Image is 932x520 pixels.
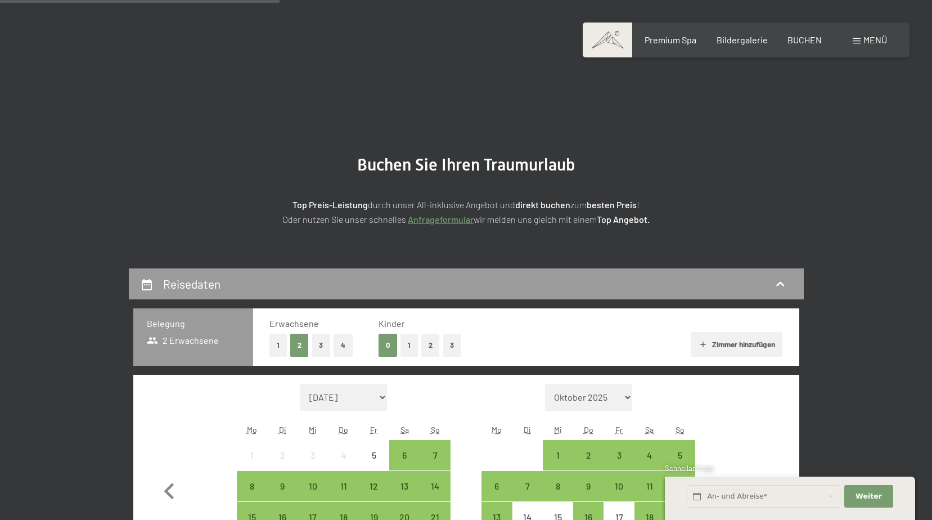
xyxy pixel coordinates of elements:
strong: besten Preis [587,199,637,210]
div: Anreise möglich [237,471,267,501]
div: Fri Sep 05 2025 [359,440,389,470]
div: 8 [238,482,266,510]
div: Anreise nicht möglich [359,440,389,470]
div: Anreise möglich [604,471,634,501]
div: 14 [421,482,449,510]
div: Anreise möglich [604,440,634,470]
div: Mon Sep 01 2025 [237,440,267,470]
div: Anreise möglich [543,471,573,501]
div: 6 [390,451,418,479]
div: Anreise nicht möglich [267,440,298,470]
div: 8 [544,482,572,510]
span: Buchen Sie Ihren Traumurlaub [357,155,575,174]
strong: Top Preis-Leistung [292,199,368,210]
div: Anreise möglich [573,471,604,501]
div: 9 [574,482,602,510]
button: 0 [379,334,397,357]
div: Sat Sep 13 2025 [389,471,420,501]
div: Anreise möglich [298,471,328,501]
div: 2 [268,451,296,479]
abbr: Montag [492,425,502,434]
abbr: Donnerstag [339,425,348,434]
div: Anreise möglich [389,471,420,501]
div: 4 [330,451,358,479]
div: Mon Oct 06 2025 [481,471,512,501]
div: Anreise möglich [573,440,604,470]
abbr: Dienstag [524,425,531,434]
span: Bildergalerie [717,34,768,45]
div: 4 [636,451,664,479]
div: 10 [605,482,633,510]
div: 1 [544,451,572,479]
div: Anreise möglich [634,440,665,470]
div: 5 [666,451,694,479]
p: durch unser All-inklusive Angebot und zum ! Oder nutzen Sie unser schnelles wir melden uns gleich... [185,198,748,226]
span: 2 Erwachsene [147,334,219,347]
div: Anreise möglich [359,471,389,501]
button: 2 [290,334,309,357]
div: Anreise nicht möglich [298,440,328,470]
div: Thu Sep 11 2025 [328,471,359,501]
div: 11 [636,482,664,510]
div: Anreise möglich [328,471,359,501]
h2: Reisedaten [163,277,220,291]
div: Anreise möglich [512,471,543,501]
span: Schnellanfrage [665,464,714,473]
abbr: Mittwoch [309,425,317,434]
div: Sun Sep 07 2025 [420,440,450,470]
div: 1 [238,451,266,479]
div: Fri Oct 10 2025 [604,471,634,501]
div: Fri Sep 12 2025 [359,471,389,501]
div: 7 [421,451,449,479]
span: Menü [863,34,887,45]
abbr: Freitag [615,425,623,434]
div: Anreise möglich [634,471,665,501]
span: Kinder [379,318,405,329]
div: Sun Sep 14 2025 [420,471,450,501]
div: Tue Sep 02 2025 [267,440,298,470]
div: Tue Sep 09 2025 [267,471,298,501]
div: Wed Oct 01 2025 [543,440,573,470]
div: Thu Oct 02 2025 [573,440,604,470]
div: 7 [514,482,542,510]
div: 12 [360,482,388,510]
div: Anreise möglich [543,440,573,470]
button: 1 [269,334,287,357]
div: Wed Oct 08 2025 [543,471,573,501]
div: 10 [299,482,327,510]
abbr: Freitag [370,425,377,434]
div: Sat Oct 04 2025 [634,440,665,470]
abbr: Sonntag [431,425,440,434]
div: Anreise möglich [420,440,450,470]
div: 11 [330,482,358,510]
a: BUCHEN [787,34,822,45]
abbr: Montag [247,425,257,434]
div: Wed Sep 03 2025 [298,440,328,470]
div: Thu Sep 04 2025 [328,440,359,470]
div: Wed Sep 10 2025 [298,471,328,501]
button: 3 [443,334,462,357]
strong: Top Angebot. [597,214,650,225]
div: Anreise möglich [481,471,512,501]
div: Sat Sep 06 2025 [389,440,420,470]
div: Mon Sep 08 2025 [237,471,267,501]
abbr: Sonntag [676,425,685,434]
div: 9 [268,482,296,510]
div: 5 [360,451,388,479]
button: 4 [334,334,353,357]
h3: Belegung [147,317,240,330]
div: 2 [574,451,602,479]
div: Anreise möglich [267,471,298,501]
div: Anreise nicht möglich [328,440,359,470]
div: 3 [605,451,633,479]
strong: direkt buchen [515,199,570,210]
button: Zimmer hinzufügen [691,332,782,357]
a: Premium Spa [645,34,696,45]
a: Anfrageformular [408,214,474,225]
span: Erwachsene [269,318,319,329]
div: Tue Oct 07 2025 [512,471,543,501]
abbr: Mittwoch [554,425,562,434]
abbr: Samstag [400,425,409,434]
